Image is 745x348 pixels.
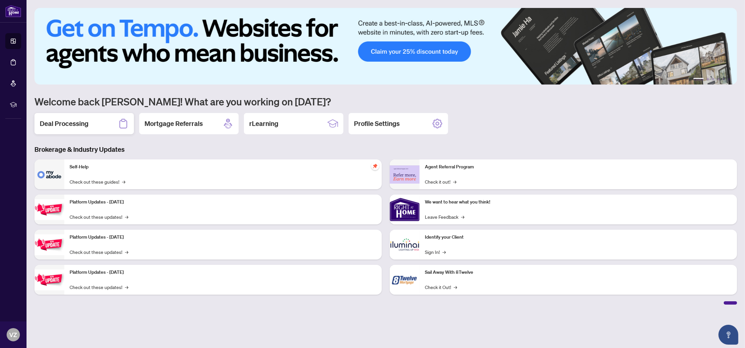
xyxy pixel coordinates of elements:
[144,119,203,128] h2: Mortgage Referrals
[712,78,715,81] button: 3
[390,165,420,184] img: Agent Referral Program
[425,178,456,185] a: Check it out!→
[425,248,446,256] a: Sign In!→
[10,330,17,339] span: VZ
[390,230,420,260] img: Identify your Client
[718,325,738,345] button: Open asap
[707,78,709,81] button: 2
[34,269,64,290] img: Platform Updates - June 23, 2025
[461,213,464,220] span: →
[425,234,732,241] p: Identify your Client
[454,283,457,291] span: →
[34,199,64,220] img: Platform Updates - July 21, 2025
[70,283,128,291] a: Check out these updates!→
[728,78,730,81] button: 6
[425,199,732,206] p: We want to hear what you think!
[442,248,446,256] span: →
[354,119,400,128] h2: Profile Settings
[249,119,278,128] h2: rLearning
[125,213,128,220] span: →
[425,163,732,171] p: Agent Referral Program
[122,178,125,185] span: →
[34,234,64,255] img: Platform Updates - July 8, 2025
[453,178,456,185] span: →
[70,199,376,206] p: Platform Updates - [DATE]
[125,248,128,256] span: →
[40,119,88,128] h2: Deal Processing
[425,213,464,220] a: Leave Feedback→
[371,162,379,170] span: pushpin
[70,213,128,220] a: Check out these updates!→
[425,283,457,291] a: Check it Out!→
[34,159,64,189] img: Self-Help
[70,234,376,241] p: Platform Updates - [DATE]
[390,265,420,295] img: Sail Away With 8Twelve
[125,283,128,291] span: →
[5,5,21,17] img: logo
[717,78,720,81] button: 4
[693,78,704,81] button: 1
[70,248,128,256] a: Check out these updates!→
[390,195,420,224] img: We want to hear what you think!
[70,269,376,276] p: Platform Updates - [DATE]
[722,78,725,81] button: 5
[70,178,125,185] a: Check out these guides!→
[34,145,737,154] h3: Brokerage & Industry Updates
[34,95,737,108] h1: Welcome back [PERSON_NAME]! What are you working on [DATE]?
[425,269,732,276] p: Sail Away With 8Twelve
[34,8,737,85] img: Slide 0
[70,163,376,171] p: Self-Help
